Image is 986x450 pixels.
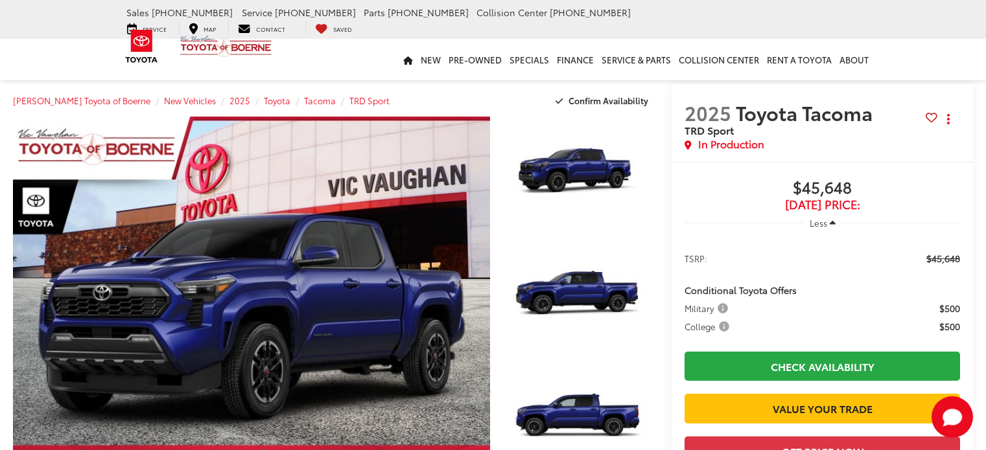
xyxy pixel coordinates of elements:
a: Check Availability [685,352,960,381]
img: 2025 Toyota Tacoma TRD Sport [502,238,660,357]
a: New Vehicles [164,95,216,106]
span: Military [685,302,731,315]
span: Parts [364,6,385,19]
span: TSRP: [685,252,707,265]
button: Toggle Chat Window [932,396,973,438]
span: TRD Sport [685,122,734,137]
span: College [685,320,732,333]
span: Less [810,217,827,229]
a: Finance [553,39,598,80]
span: $45,648 [926,252,960,265]
a: Expand Photo 2 [504,240,659,355]
span: [PHONE_NUMBER] [152,6,233,19]
button: Confirm Availability [548,89,659,112]
a: Service & Parts: Opens in a new tab [598,39,675,80]
a: New [417,39,445,80]
span: [PHONE_NUMBER] [550,6,631,19]
span: Saved [333,25,352,33]
a: Home [399,39,417,80]
a: TRD Sport [349,95,390,106]
img: Toyota [117,25,166,67]
span: dropdown dots [947,114,950,124]
a: Value Your Trade [685,394,960,423]
a: Pre-Owned [445,39,506,80]
img: Vic Vaughan Toyota of Boerne [180,35,272,58]
span: Collision Center [476,6,547,19]
a: About [836,39,873,80]
button: College [685,320,734,333]
span: $500 [939,302,960,315]
span: Toyota Tacoma [736,98,877,126]
img: 2025 Toyota Tacoma TRD Sport [502,115,660,234]
a: Contact [228,21,295,34]
span: Conditional Toyota Offers [685,284,797,297]
a: Rent a Toyota [763,39,836,80]
span: [DATE] Price: [685,198,960,211]
span: $500 [939,320,960,333]
a: Tacoma [304,95,336,106]
span: Service [242,6,272,19]
span: [PHONE_NUMBER] [275,6,356,19]
svg: Start Chat [932,396,973,438]
a: My Saved Vehicles [305,21,362,34]
a: 2025 [229,95,250,106]
span: In Production [698,137,764,152]
a: Toyota [264,95,290,106]
button: Military [685,302,733,315]
button: Less [803,211,842,234]
button: Actions [937,107,960,130]
a: Service [117,21,176,34]
span: Confirm Availability [569,95,648,106]
span: Sales [126,6,149,19]
span: $45,648 [685,179,960,198]
a: Collision Center [675,39,763,80]
a: Expand Photo 1 [504,117,659,232]
span: [PHONE_NUMBER] [388,6,469,19]
a: Specials [506,39,553,80]
span: 2025 [685,98,731,126]
a: Map [179,21,226,34]
a: [PERSON_NAME] Toyota of Boerne [13,95,150,106]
